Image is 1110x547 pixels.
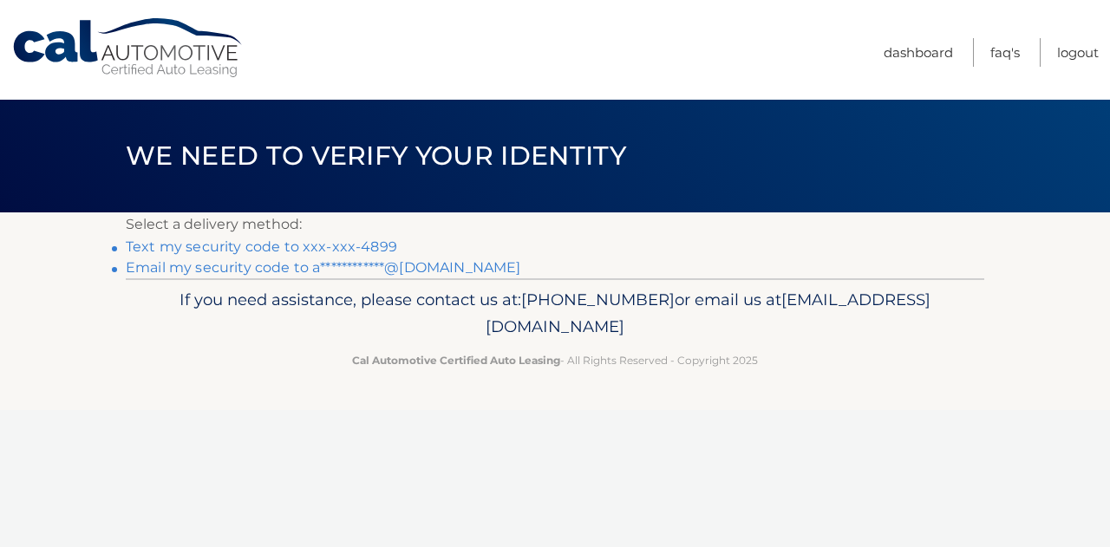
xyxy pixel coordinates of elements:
[126,212,984,237] p: Select a delivery method:
[11,17,245,79] a: Cal Automotive
[126,140,626,172] span: We need to verify your identity
[1057,38,1099,67] a: Logout
[137,286,973,342] p: If you need assistance, please contact us at: or email us at
[521,290,675,309] span: [PHONE_NUMBER]
[126,238,397,255] a: Text my security code to xxx-xxx-4899
[990,38,1020,67] a: FAQ's
[137,351,973,369] p: - All Rights Reserved - Copyright 2025
[352,354,560,367] strong: Cal Automotive Certified Auto Leasing
[884,38,953,67] a: Dashboard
